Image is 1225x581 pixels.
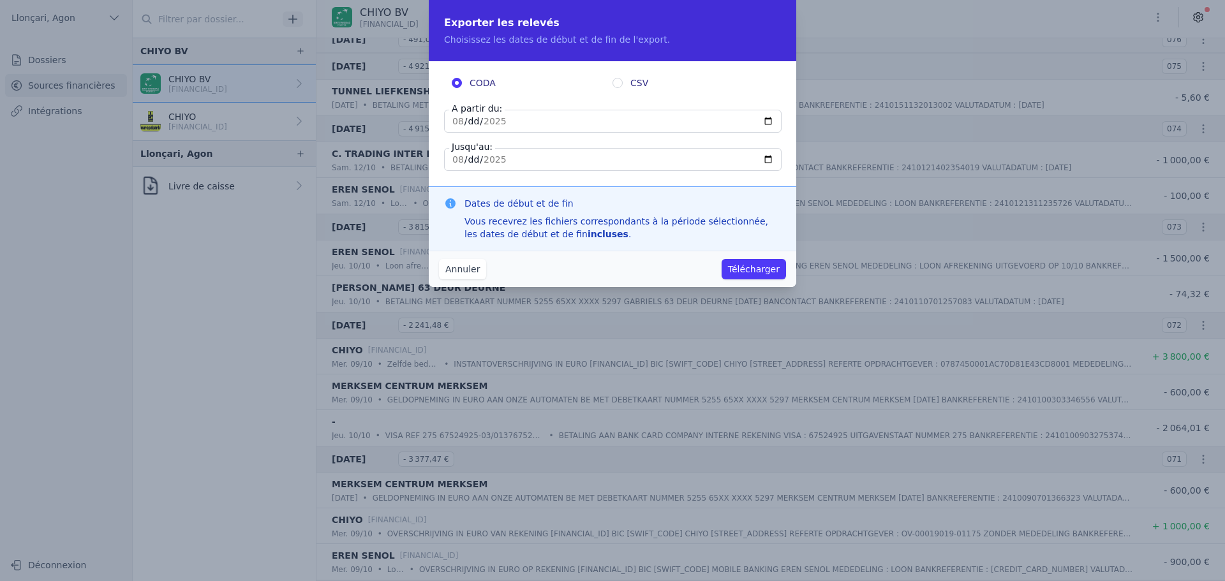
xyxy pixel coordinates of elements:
[612,78,623,88] input: CSV
[449,102,505,115] label: A partir du:
[470,77,496,89] span: CODA
[612,77,773,89] label: CSV
[464,215,781,240] div: Vous recevrez les fichiers correspondants à la période sélectionnée, les dates de début et de fin .
[449,140,495,153] label: Jusqu'au:
[444,33,781,46] p: Choisissez les dates de début et de fin de l'export.
[439,259,486,279] button: Annuler
[630,77,648,89] span: CSV
[588,229,628,239] strong: incluses
[464,197,781,210] h3: Dates de début et de fin
[452,78,462,88] input: CODA
[444,15,781,31] h2: Exporter les relevés
[722,259,786,279] button: Télécharger
[452,77,612,89] label: CODA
